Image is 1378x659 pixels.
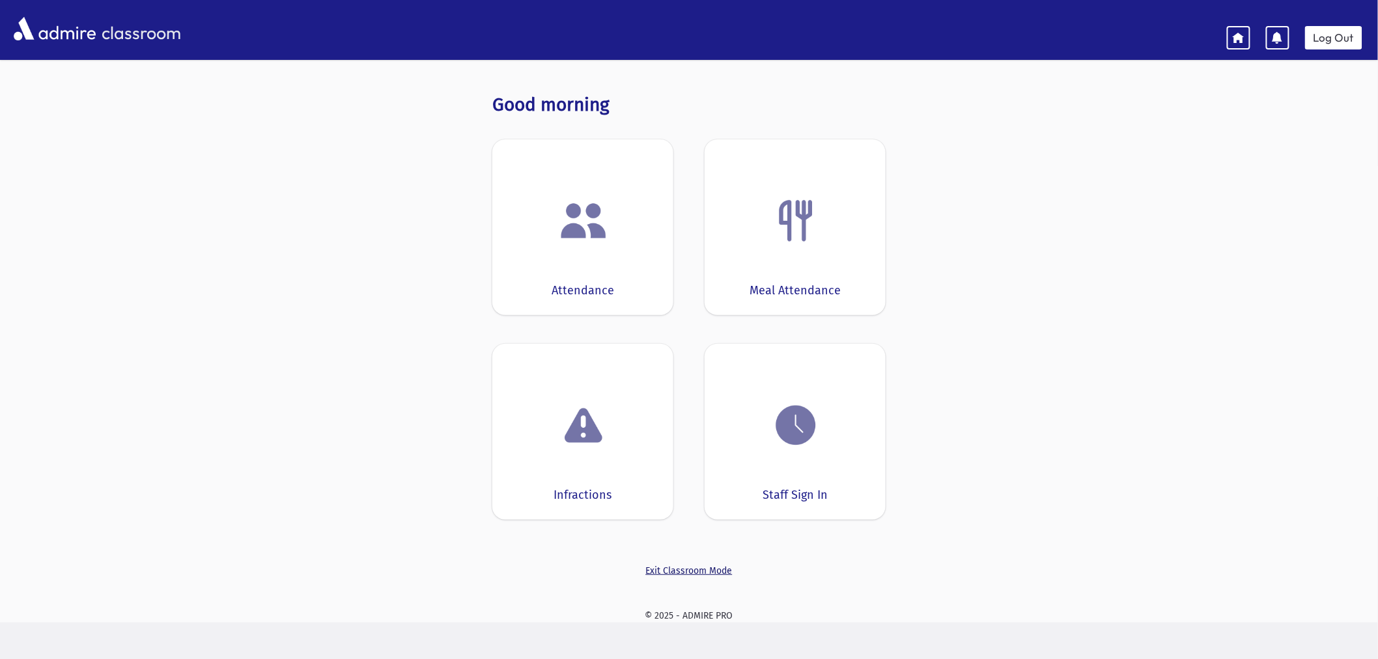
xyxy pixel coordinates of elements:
[21,609,1357,623] div: © 2025 - ADMIRE PRO
[763,486,828,504] div: Staff Sign In
[10,14,99,44] img: AdmirePro
[492,564,886,578] a: Exit Classroom Mode
[99,12,181,46] span: classroom
[1305,26,1362,49] a: Log Out
[771,196,821,245] img: Fork.png
[559,196,608,245] img: users.png
[771,400,821,450] img: clock.png
[559,403,608,453] img: exclamation.png
[552,282,614,300] div: Attendance
[750,282,841,300] div: Meal Attendance
[492,94,886,116] h3: Good morning
[554,486,612,504] div: Infractions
